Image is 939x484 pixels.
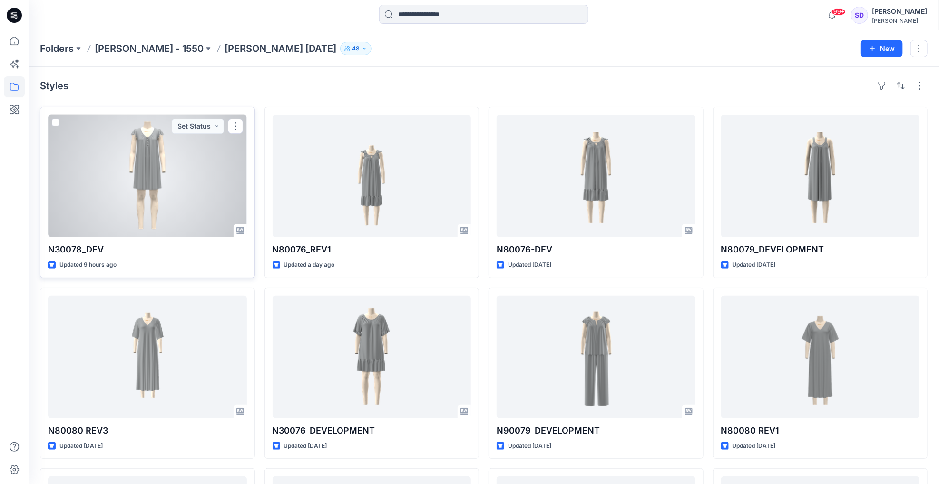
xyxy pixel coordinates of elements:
p: [PERSON_NAME] [DATE] [225,42,336,55]
p: N80076-DEV [497,243,695,256]
p: Updated [DATE] [733,441,776,451]
a: Folders [40,42,74,55]
p: N30076_DEVELOPMENT [273,424,471,437]
a: N30076_DEVELOPMENT [273,296,471,418]
a: N80080 REV1 [721,296,920,418]
p: Updated [DATE] [508,260,551,270]
a: [PERSON_NAME] - 1550 [95,42,204,55]
p: 48 [352,43,360,54]
p: N90079_DEVELOPMENT [497,424,695,437]
p: Updated [DATE] [508,441,551,451]
a: N80079_DEVELOPMENT [721,115,920,237]
button: 48 [340,42,372,55]
a: N80080 REV3 [48,296,247,418]
a: N30078_DEV [48,115,247,237]
p: Updated a day ago [284,260,335,270]
div: SD [851,7,868,24]
span: 99+ [831,8,846,16]
h4: Styles [40,80,68,91]
a: N90079_DEVELOPMENT [497,296,695,418]
p: N30078_DEV [48,243,247,256]
button: New [861,40,903,57]
p: Updated [DATE] [733,260,776,270]
p: Updated 9 hours ago [59,260,117,270]
p: N80080 REV3 [48,424,247,437]
div: [PERSON_NAME] [872,17,927,24]
p: N80076_REV1 [273,243,471,256]
a: N80076-DEV [497,115,695,237]
a: N80076_REV1 [273,115,471,237]
div: [PERSON_NAME] [872,6,927,17]
p: Updated [DATE] [59,441,103,451]
p: N80080 REV1 [721,424,920,437]
p: Updated [DATE] [284,441,327,451]
p: N80079_DEVELOPMENT [721,243,920,256]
